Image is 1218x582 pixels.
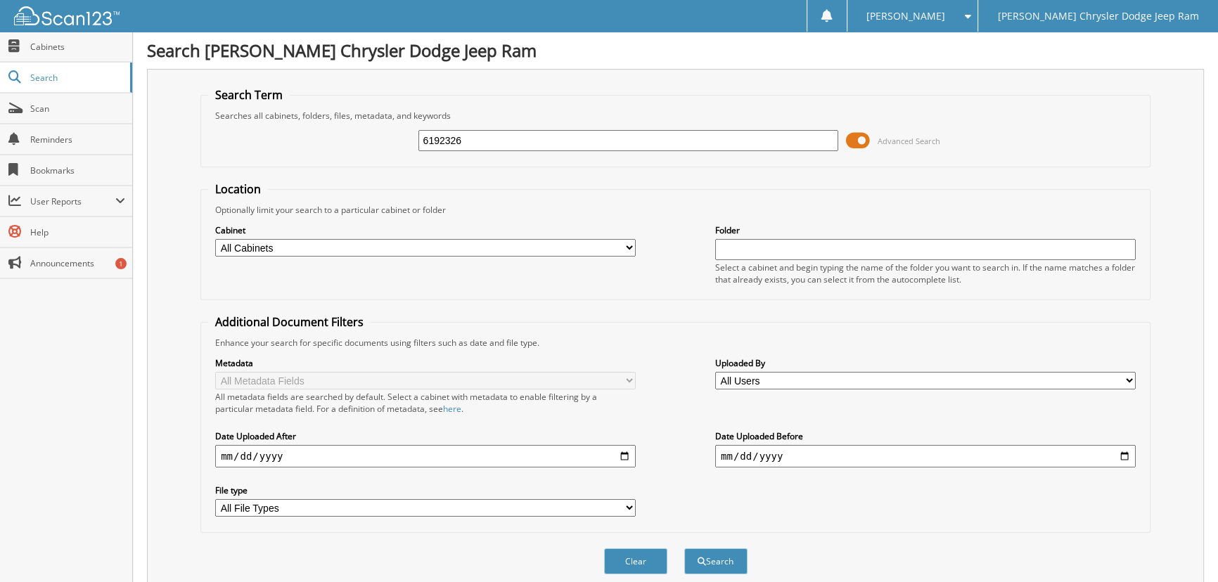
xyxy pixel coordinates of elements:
[30,103,125,115] span: Scan
[30,195,115,207] span: User Reports
[147,39,1204,62] h1: Search [PERSON_NAME] Chrysler Dodge Jeep Ram
[215,445,636,467] input: start
[30,226,125,238] span: Help
[115,258,127,269] div: 1
[30,72,123,84] span: Search
[998,12,1199,20] span: [PERSON_NAME] Chrysler Dodge Jeep Ram
[215,484,636,496] label: File type
[30,41,125,53] span: Cabinets
[715,357,1136,369] label: Uploaded By
[604,548,667,574] button: Clear
[208,204,1143,216] div: Optionally limit your search to a particular cabinet or folder
[715,261,1136,285] div: Select a cabinet and begin typing the name of the folder you want to search in. If the name match...
[208,314,371,330] legend: Additional Document Filters
[215,357,636,369] label: Metadata
[30,134,125,145] span: Reminders
[715,445,1136,467] input: end
[443,403,461,415] a: here
[684,548,748,574] button: Search
[715,224,1136,236] label: Folder
[208,337,1143,349] div: Enhance your search for specific documents using filters such as date and file type.
[208,110,1143,122] div: Searches all cabinets, folders, files, metadata, and keywords
[208,87,290,103] legend: Search Term
[30,164,125,176] span: Bookmarks
[877,136,940,146] span: Advanced Search
[14,6,120,25] img: scan123-logo-white.svg
[208,181,268,197] legend: Location
[30,257,125,269] span: Announcements
[215,391,636,415] div: All metadata fields are searched by default. Select a cabinet with metadata to enable filtering b...
[215,430,636,442] label: Date Uploaded After
[715,430,1136,442] label: Date Uploaded Before
[866,12,945,20] span: [PERSON_NAME]
[215,224,636,236] label: Cabinet
[1148,515,1218,582] iframe: Chat Widget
